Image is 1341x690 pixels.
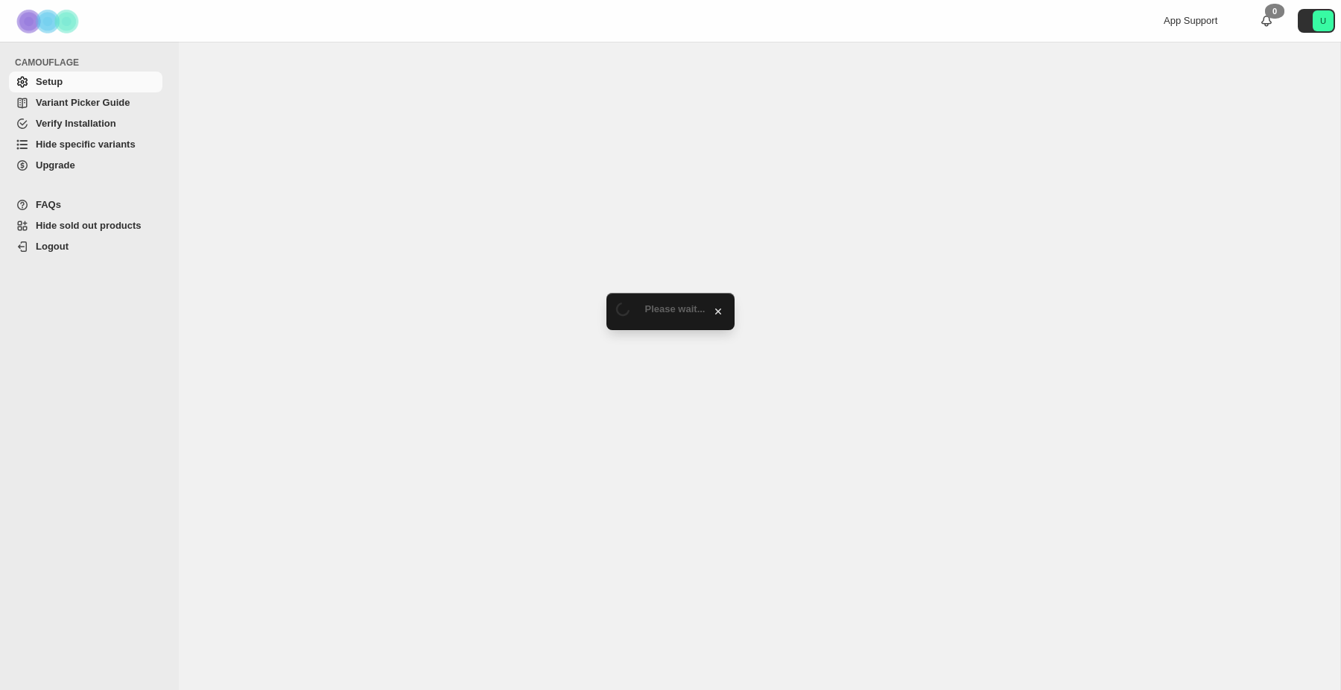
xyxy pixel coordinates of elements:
a: Hide specific variants [9,134,162,155]
a: 0 [1259,13,1274,28]
a: Verify Installation [9,113,162,134]
div: 0 [1265,4,1284,19]
span: Verify Installation [36,118,116,129]
img: Camouflage [12,1,86,42]
span: Variant Picker Guide [36,97,130,108]
a: FAQs [9,194,162,215]
span: Hide sold out products [36,220,142,231]
text: U [1320,16,1326,25]
span: Setup [36,76,63,87]
button: Avatar with initials U [1298,9,1335,33]
span: Please wait... [645,303,706,314]
span: FAQs [36,199,61,210]
span: Upgrade [36,159,75,171]
span: Hide specific variants [36,139,136,150]
span: CAMOUFLAGE [15,57,168,69]
a: Upgrade [9,155,162,176]
span: App Support [1164,15,1217,26]
span: Avatar with initials U [1313,10,1334,31]
a: Logout [9,236,162,257]
span: Logout [36,241,69,252]
a: Variant Picker Guide [9,92,162,113]
a: Hide sold out products [9,215,162,236]
a: Setup [9,72,162,92]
